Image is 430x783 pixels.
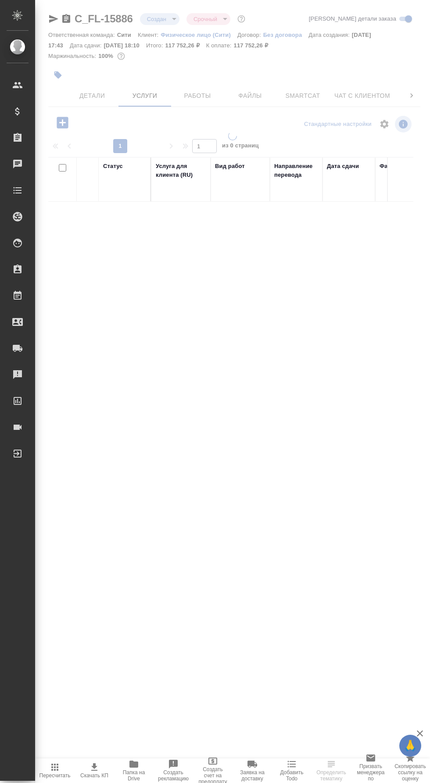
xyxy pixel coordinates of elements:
[238,769,267,782] span: Заявка на доставку
[403,737,418,755] span: 🙏
[351,758,391,783] button: Призвать менеджера по развитию
[233,758,272,783] button: Заявка на доставку
[380,162,400,171] div: Файлы
[119,769,148,782] span: Папка на Drive
[399,735,421,757] button: 🙏
[114,758,154,783] button: Папка на Drive
[103,162,123,171] div: Статус
[316,769,346,782] span: Определить тематику
[277,769,306,782] span: Добавить Todo
[215,162,245,171] div: Вид работ
[75,758,114,783] button: Скачать КП
[193,758,233,783] button: Создать счет на предоплату
[312,758,351,783] button: Определить тематику
[35,758,75,783] button: Пересчитать
[327,162,359,171] div: Дата сдачи
[156,162,206,179] div: Услуга для клиента (RU)
[154,758,193,783] button: Создать рекламацию
[80,772,108,779] span: Скачать КП
[272,758,312,783] button: Добавить Todo
[39,772,71,779] span: Пересчитать
[391,758,430,783] button: Скопировать ссылку на оценку заказа
[158,769,189,782] span: Создать рекламацию
[274,162,318,179] div: Направление перевода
